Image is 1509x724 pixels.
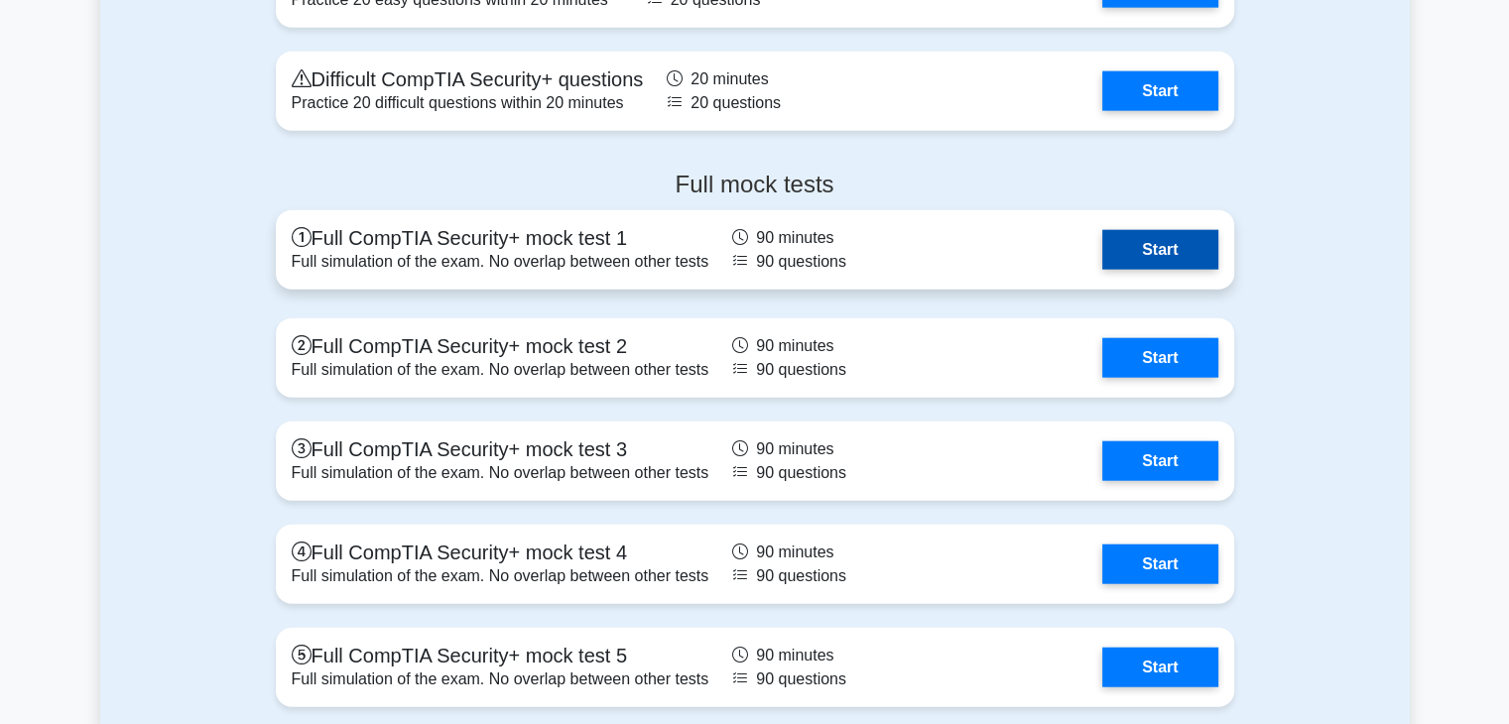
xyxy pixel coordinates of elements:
[1102,338,1217,378] a: Start
[1102,441,1217,481] a: Start
[1102,71,1217,111] a: Start
[1102,648,1217,687] a: Start
[1102,544,1217,584] a: Start
[1102,230,1217,270] a: Start
[276,171,1234,199] h4: Full mock tests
